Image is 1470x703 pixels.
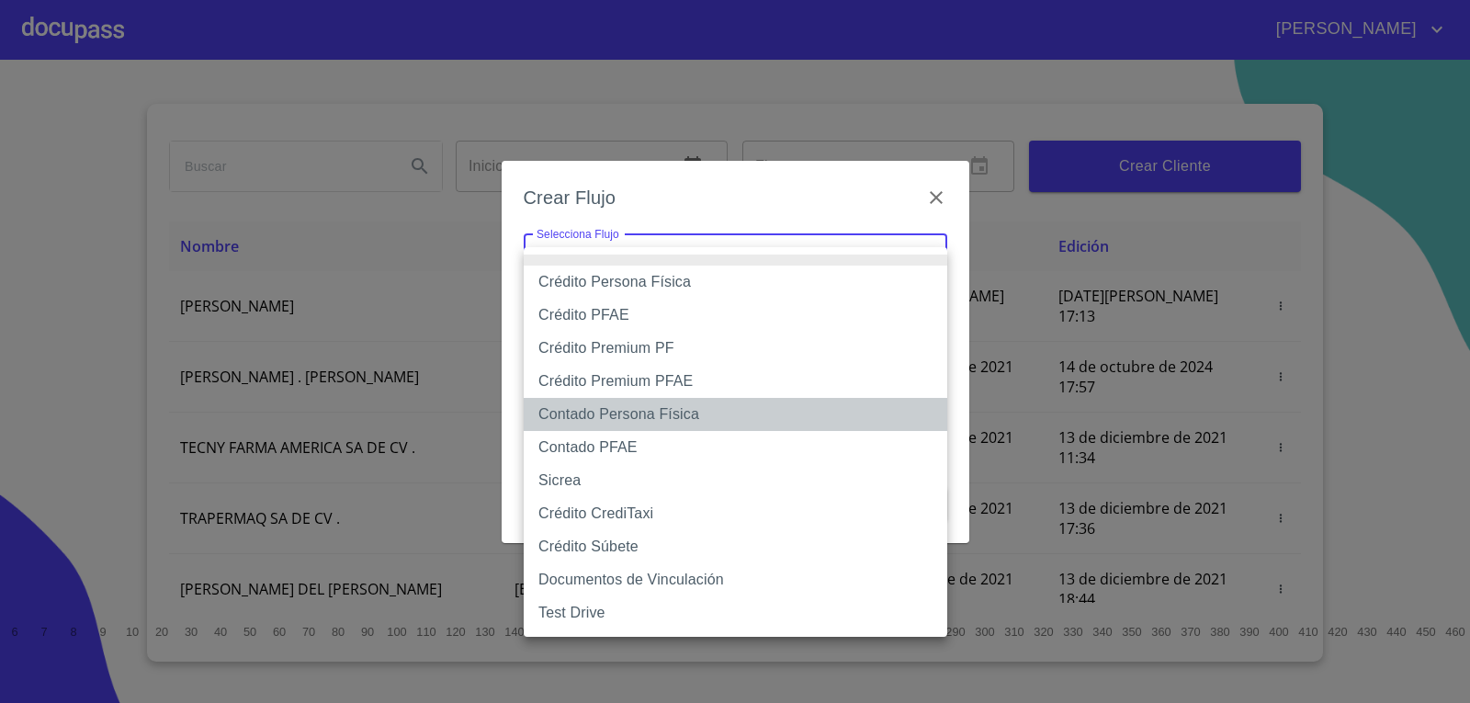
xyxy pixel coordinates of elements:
[524,596,947,629] li: Test Drive
[524,255,947,266] li: None
[524,464,947,497] li: Sicrea
[524,497,947,530] li: Crédito CrediTaxi
[524,299,947,332] li: Crédito PFAE
[524,431,947,464] li: Contado PFAE
[524,398,947,431] li: Contado Persona Física
[524,266,947,299] li: Crédito Persona Física
[524,563,947,596] li: Documentos de Vinculación
[524,332,947,365] li: Crédito Premium PF
[524,365,947,398] li: Crédito Premium PFAE
[524,530,947,563] li: Crédito Súbete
